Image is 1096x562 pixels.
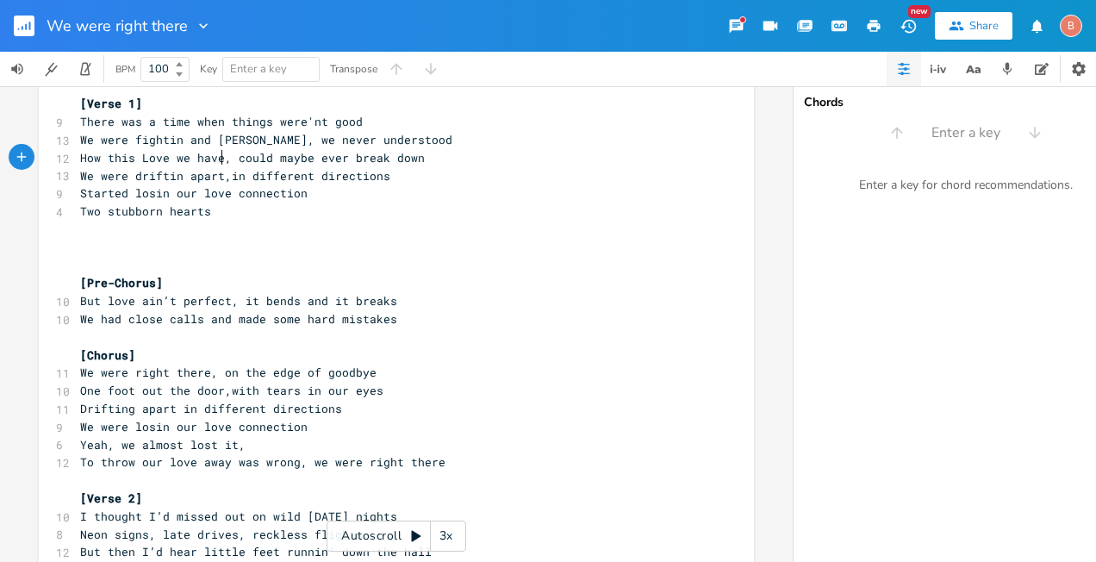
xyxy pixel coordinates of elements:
span: [Verse 1] [80,96,142,111]
span: I thought I’d missed out on wild [DATE] nights [80,509,397,524]
span: We were fightin and [PERSON_NAME], we never understood [80,132,452,147]
div: Transpose [330,64,377,74]
div: Share [969,18,999,34]
span: But then I’d hear little feet runnin’ down the hall [80,544,432,559]
div: New [908,5,931,18]
span: To throw our love away was wrong, we were right there [80,454,445,470]
span: One foot out the door,with tears in our eyes [80,383,383,398]
span: Neon signs, late drives, reckless flights [80,527,363,542]
div: Autoscroll [327,521,466,552]
span: Enter a key [931,123,1000,143]
button: B [1060,6,1082,46]
span: Enter a key [230,61,287,77]
div: 3x [431,521,462,552]
button: New [891,10,925,41]
span: [Verse 2] [80,490,142,506]
span: Started losin our love connection [80,185,308,201]
span: We had close calls and made some hard mistakes [80,311,397,327]
span: Two stubborn hearts [80,203,211,219]
span: How this Love we have, could maybe ever break down [80,150,425,165]
div: bjb3598 [1060,15,1082,37]
span: [Chorus] [80,347,135,363]
div: Key [200,64,217,74]
span: We were losin our love connection [80,419,308,434]
span: [Pre-Chorus] [80,275,163,290]
button: Share [935,12,1012,40]
span: We were right there [47,18,188,34]
span: Yeah, we almost lost it, [80,437,246,453]
span: There was a time when things were'nt good [80,114,363,129]
span: We were right there, on the edge of goodbye [80,365,377,380]
div: BPM [115,65,135,74]
span: We were driftin apart,in different directions [80,168,390,184]
span: Drifting apart in different directions [80,401,342,416]
span: But love ain’t perfect, it bends and it breaks [80,293,397,309]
